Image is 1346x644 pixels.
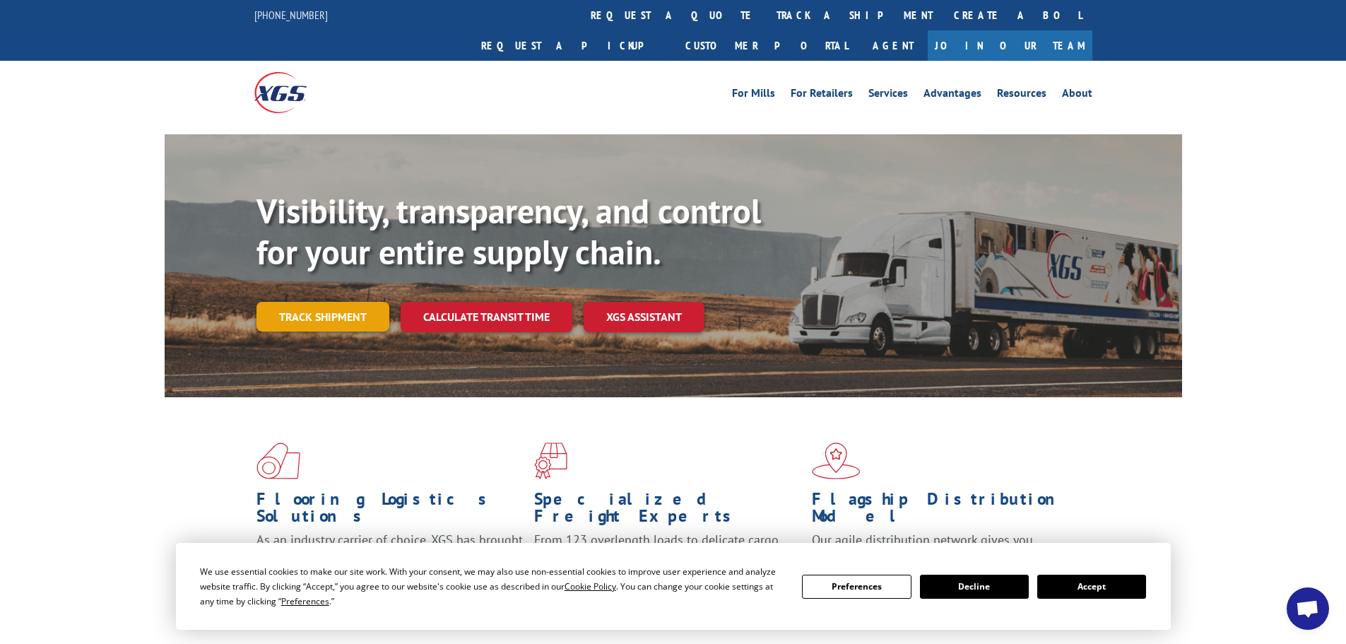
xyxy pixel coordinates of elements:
span: Cookie Policy [565,580,616,592]
h1: Specialized Freight Experts [534,491,801,532]
a: For Retailers [791,88,853,103]
a: Agent [858,30,928,61]
a: Join Our Team [928,30,1092,61]
a: Track shipment [256,302,389,332]
b: Visibility, transparency, and control for your entire supply chain. [256,189,761,274]
span: As an industry carrier of choice, XGS has brought innovation and dedication to flooring logistics... [256,532,523,582]
button: Accept [1037,575,1146,599]
div: Cookie Consent Prompt [176,543,1171,630]
p: From 123 overlength loads to delicate cargo, our experienced staff knows the best way to move you... [534,532,801,595]
span: Our agile distribution network gives you nationwide inventory management on demand. [812,532,1072,565]
img: xgs-icon-flagship-distribution-model-red [812,443,861,479]
a: Request a pickup [471,30,675,61]
a: Services [868,88,908,103]
h1: Flooring Logistics Solutions [256,491,524,532]
button: Preferences [802,575,911,599]
a: Advantages [923,88,981,103]
a: [PHONE_NUMBER] [254,8,328,22]
a: Calculate transit time [401,302,572,332]
a: For Mills [732,88,775,103]
span: Preferences [281,595,329,607]
a: About [1062,88,1092,103]
img: xgs-icon-focused-on-flooring-red [534,443,567,479]
button: Decline [920,575,1029,599]
a: Resources [997,88,1046,103]
a: Customer Portal [675,30,858,61]
img: xgs-icon-total-supply-chain-intelligence-red [256,443,300,479]
a: Open chat [1287,587,1329,630]
h1: Flagship Distribution Model [812,491,1079,532]
a: XGS ASSISTANT [584,302,704,332]
div: We use essential cookies to make our site work. With your consent, we may also use non-essential ... [200,564,785,609]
